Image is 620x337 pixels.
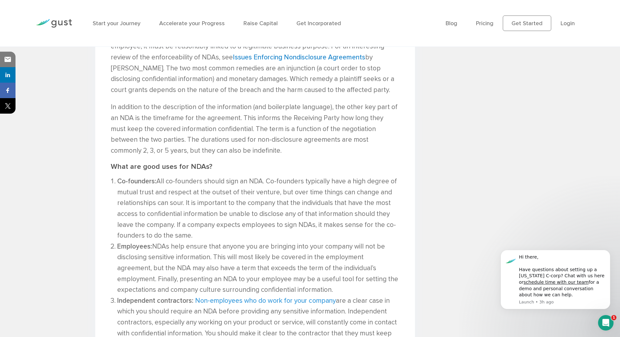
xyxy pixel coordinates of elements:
[296,20,341,27] a: Get Incorporated
[503,15,551,31] a: Get Started
[117,241,399,295] li: NDAs help ensure that anyone you are bringing into your company will not be disclosing sensitive ...
[117,176,399,241] li: All co-founders should sign an NDA. Co-founders typically have a high degree of mutual trust and ...
[598,315,614,331] iframe: Intercom live chat
[195,297,336,305] a: Non-employees who do work for your company
[159,20,225,27] a: Accelerate your Progress
[476,20,493,27] a: Pricing
[93,20,140,27] a: Start your Journey
[446,20,457,27] a: Blog
[117,297,193,305] strong: Independent contractors:
[117,242,152,250] strong: Employees:
[611,315,616,320] span: 1
[243,20,278,27] a: Raise Capital
[111,102,399,156] p: In addition to the description of the information (and boilerplate language), the other key part ...
[111,162,399,171] h2: What are good uses for NDAs?
[36,19,72,28] img: Gust Logo
[561,20,575,27] a: Login
[233,53,365,61] a: Issues Enforcing Nondisclosure Agreements
[491,240,620,320] iframe: Intercom notifications message
[117,177,156,185] strong: Co-founders:
[111,9,399,96] p: An NDA is only as good as the protection it offers your confidential information. In the case of ...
